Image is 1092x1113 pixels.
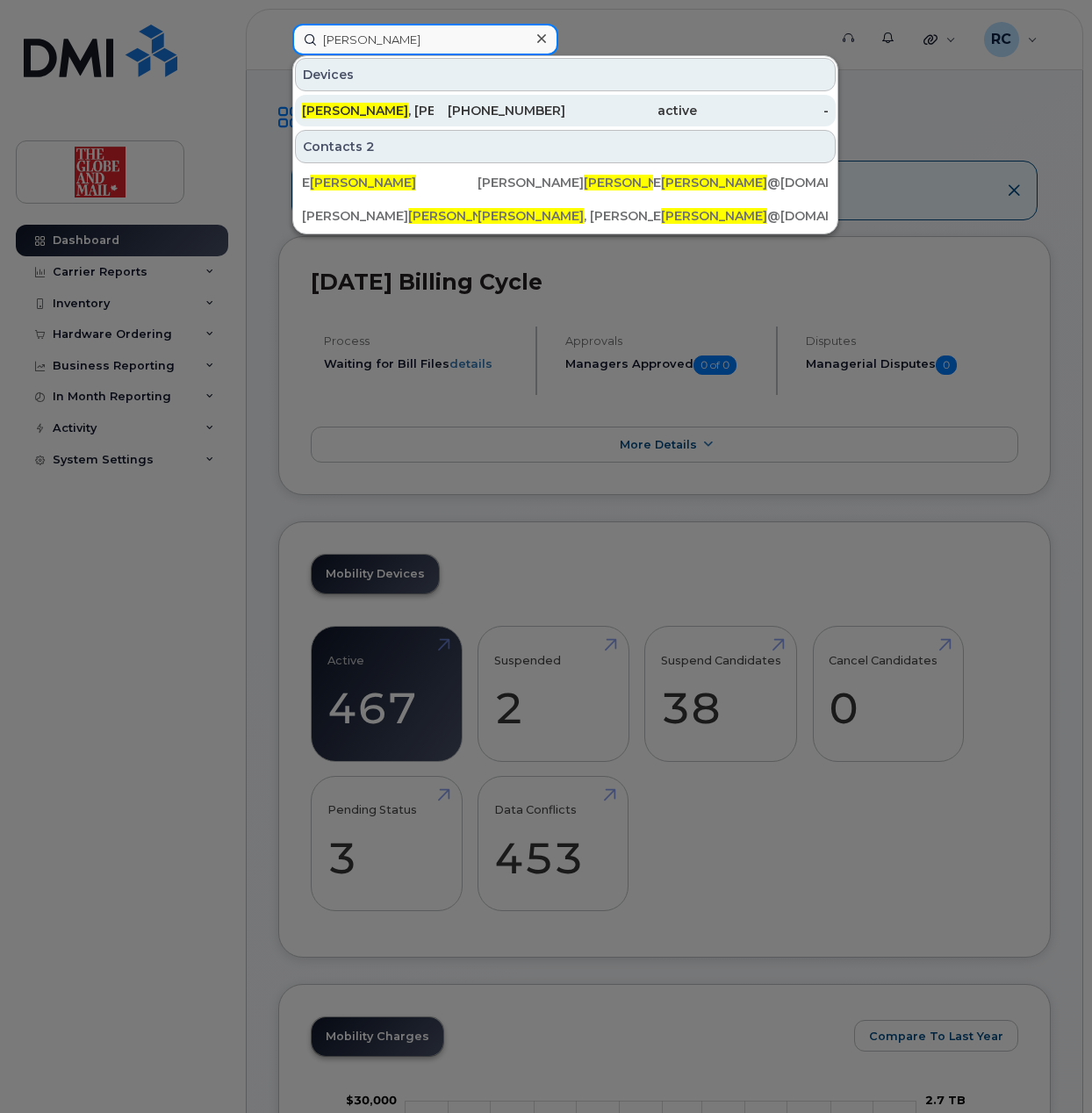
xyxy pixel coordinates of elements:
span: 2 [366,138,375,155]
div: E @[DOMAIN_NAME] [653,207,829,225]
span: [PERSON_NAME] [310,175,416,190]
span: [PERSON_NAME] [584,175,690,190]
span: [PERSON_NAME] [661,175,767,190]
div: - [697,102,829,119]
div: [PERSON_NAME] [478,174,653,191]
div: E @[DOMAIN_NAME] [653,174,829,191]
span: [PERSON_NAME] [302,103,408,118]
span: [PERSON_NAME] [478,208,584,224]
div: [PHONE_NUMBER] [434,102,565,119]
div: [PERSON_NAME] [302,207,478,225]
a: [PERSON_NAME], [PERSON_NAME][PHONE_NUMBER]active- [295,95,836,126]
div: , [PERSON_NAME] [302,102,434,119]
div: active [565,102,697,119]
div: Devices [295,58,836,91]
div: Contacts [295,130,836,163]
div: E [302,174,478,191]
a: [PERSON_NAME][PERSON_NAME][PERSON_NAME], [PERSON_NAME]E[PERSON_NAME]@[DOMAIN_NAME] [295,200,836,232]
span: [PERSON_NAME] [661,208,767,224]
a: E[PERSON_NAME][PERSON_NAME][PERSON_NAME]E[PERSON_NAME]@[DOMAIN_NAME] [295,167,836,198]
div: , [PERSON_NAME] [478,207,653,225]
span: [PERSON_NAME] [408,208,514,224]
